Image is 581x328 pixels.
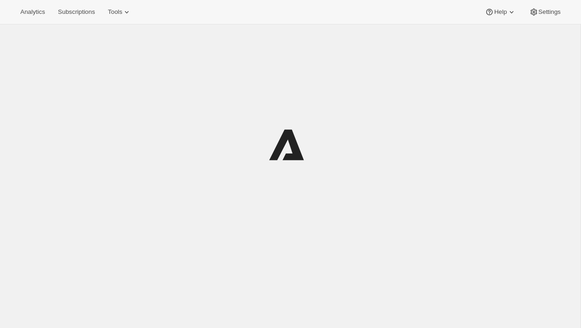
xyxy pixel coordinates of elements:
span: Subscriptions [58,8,95,16]
button: Subscriptions [52,6,100,18]
span: Settings [538,8,561,16]
button: Settings [524,6,566,18]
button: Help [479,6,521,18]
button: Analytics [15,6,50,18]
span: Analytics [20,8,45,16]
span: Tools [108,8,122,16]
span: Help [494,8,507,16]
button: Tools [102,6,137,18]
